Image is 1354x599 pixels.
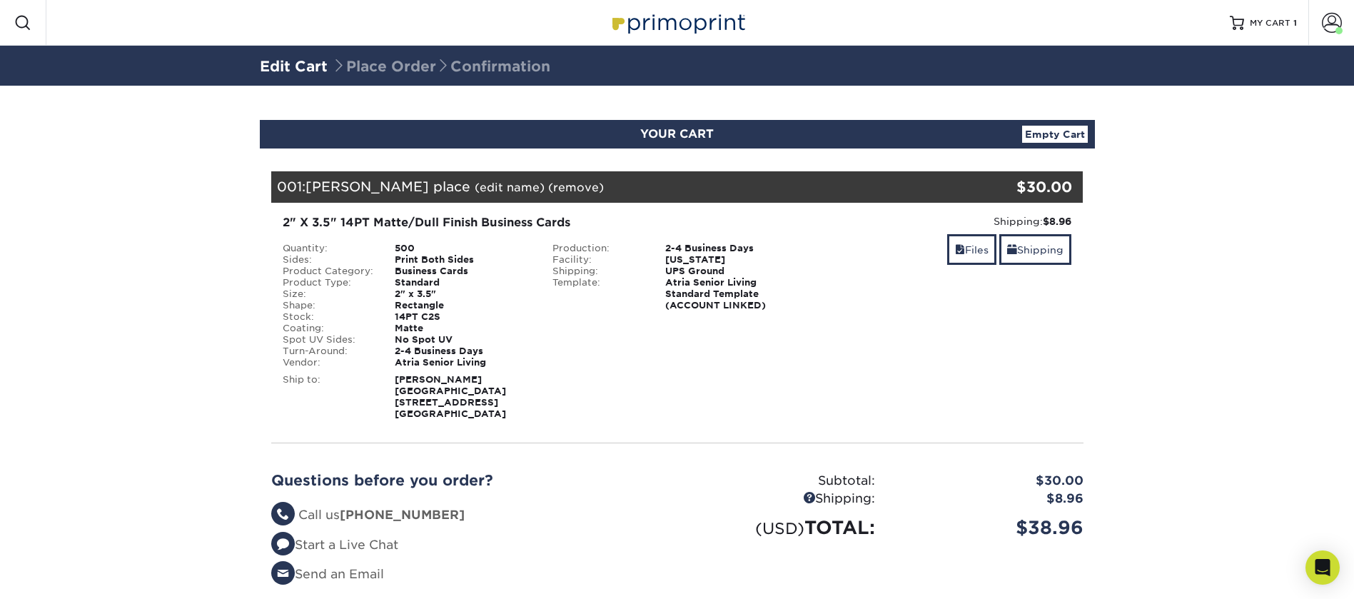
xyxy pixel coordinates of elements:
div: Atria Senior Living [384,357,542,368]
div: UPS Ground [655,266,812,277]
div: Size: [272,288,385,300]
div: Vendor: [272,357,385,368]
span: YOUR CART [640,127,714,141]
strong: [PHONE_NUMBER] [340,508,465,522]
div: 500 [384,243,542,254]
div: $30.00 [948,176,1073,198]
div: Turn-Around: [272,346,385,357]
div: Shipping: [823,214,1072,228]
div: Production: [542,243,655,254]
a: Start a Live Chat [271,538,398,552]
div: TOTAL: [677,514,886,541]
div: [US_STATE] [655,254,812,266]
div: Print Both Sides [384,254,542,266]
img: Primoprint [606,7,749,38]
a: (remove) [548,181,604,194]
a: Files [947,234,996,265]
div: Business Cards [384,266,542,277]
div: 2" X 3.5" 14PT Matte/Dull Finish Business Cards [283,214,802,231]
strong: $8.96 [1043,216,1071,227]
div: Ship to: [272,374,385,420]
div: Stock: [272,311,385,323]
h2: Questions before you order? [271,472,667,489]
div: Atria Senior Living Standard Template (ACCOUNT LINKED) [655,277,812,311]
div: Quantity: [272,243,385,254]
div: Coating: [272,323,385,334]
div: 2" x 3.5" [384,288,542,300]
strong: [PERSON_NAME][GEOGRAPHIC_DATA] [STREET_ADDRESS] [GEOGRAPHIC_DATA] [395,374,506,419]
div: Template: [542,277,655,311]
span: shipping [1007,244,1017,256]
div: Shipping: [677,490,886,508]
div: $38.96 [886,514,1094,541]
span: 1 [1293,18,1297,28]
div: $8.96 [886,490,1094,508]
span: files [955,244,965,256]
div: Product Type: [272,277,385,288]
div: Shipping: [542,266,655,277]
div: Facility: [542,254,655,266]
li: Call us [271,506,667,525]
small: (USD) [755,519,804,538]
div: Rectangle [384,300,542,311]
div: $30.00 [886,472,1094,490]
div: Spot UV Sides: [272,334,385,346]
div: Sides: [272,254,385,266]
span: [PERSON_NAME] place [305,178,470,194]
div: No Spot UV [384,334,542,346]
span: Place Order Confirmation [332,58,550,75]
a: Edit Cart [260,58,328,75]
div: Subtotal: [677,472,886,490]
div: Matte [384,323,542,334]
a: Empty Cart [1022,126,1088,143]
a: Send an Email [271,567,384,581]
span: MY CART [1250,17,1290,29]
div: Product Category: [272,266,385,277]
div: 2-4 Business Days [384,346,542,357]
div: Shape: [272,300,385,311]
div: 001: [271,171,948,203]
a: Shipping [999,234,1071,265]
a: (edit name) [475,181,545,194]
div: Standard [384,277,542,288]
div: 14PT C2S [384,311,542,323]
div: Open Intercom Messenger [1305,550,1340,585]
div: 2-4 Business Days [655,243,812,254]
